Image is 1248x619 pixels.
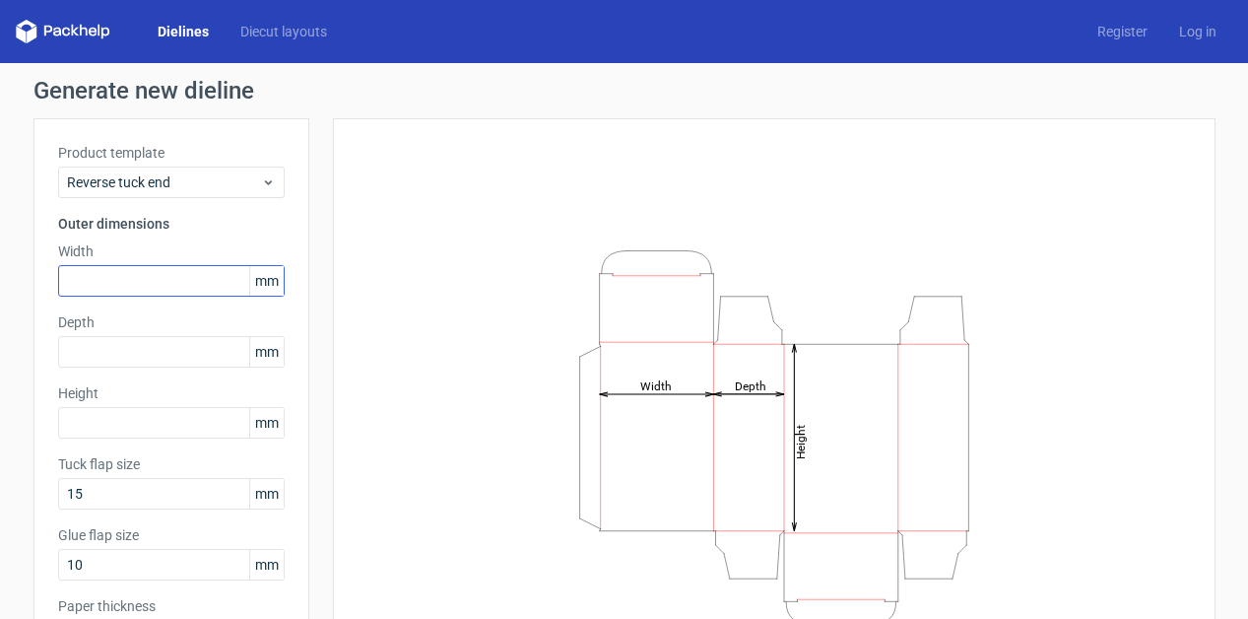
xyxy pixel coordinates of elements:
label: Tuck flap size [58,454,285,474]
span: mm [249,337,284,367]
a: Diecut layouts [225,22,343,41]
span: mm [249,408,284,438]
h3: Outer dimensions [58,214,285,234]
label: Width [58,241,285,261]
a: Register [1082,22,1163,41]
a: Dielines [142,22,225,41]
tspan: Depth [734,378,765,392]
label: Product template [58,143,285,163]
label: Depth [58,312,285,332]
span: mm [249,266,284,296]
label: Height [58,383,285,403]
label: Paper thickness [58,596,285,616]
a: Log in [1163,22,1232,41]
h1: Generate new dieline [33,79,1215,103]
span: mm [249,550,284,580]
tspan: Height [793,424,807,458]
label: Glue flap size [58,525,285,545]
span: Reverse tuck end [67,172,261,192]
span: mm [249,479,284,509]
tspan: Width [639,378,671,392]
